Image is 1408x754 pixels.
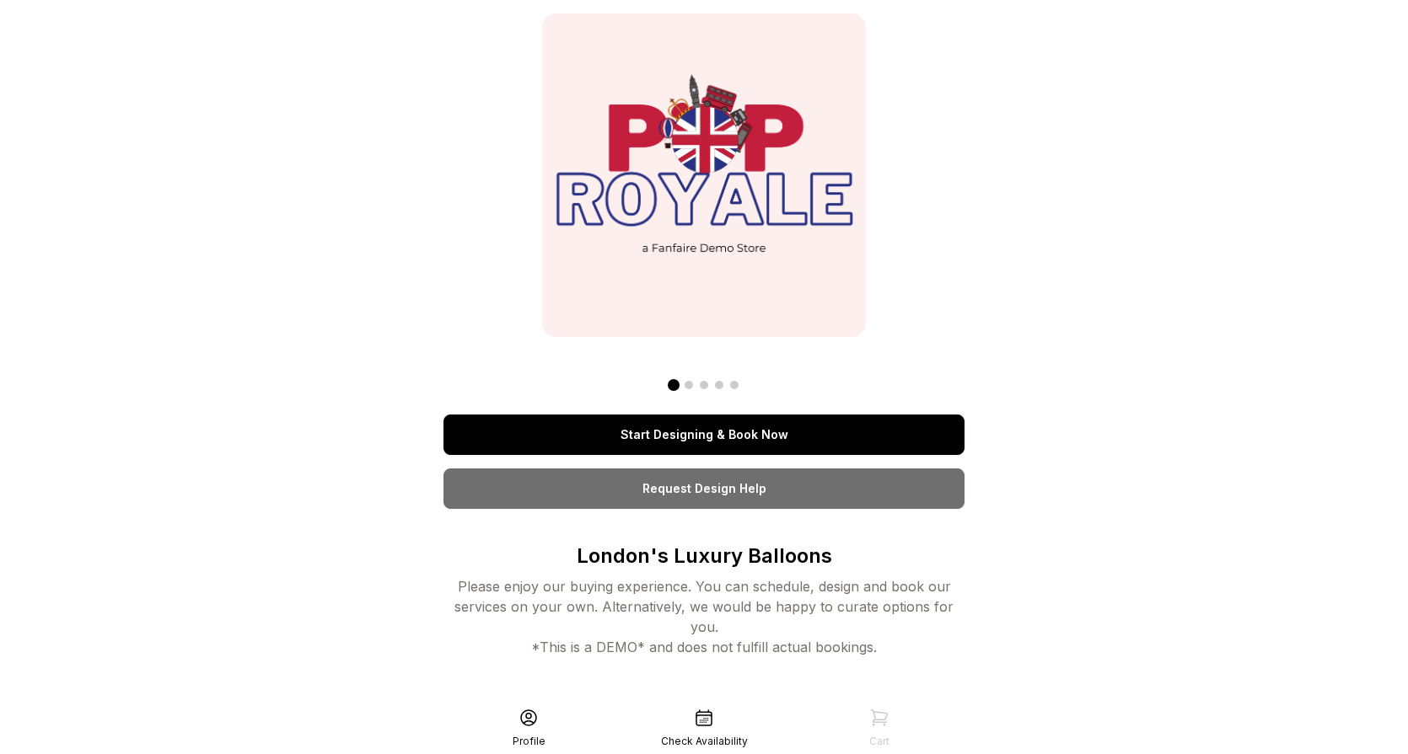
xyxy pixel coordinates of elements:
div: Please enjoy our buying experience. You can schedule, design and book our services on your own. A... [443,576,965,657]
a: Start Designing & Book Now [443,414,965,455]
a: Request Design Help [443,468,965,509]
div: Cart [869,735,889,748]
p: London's Luxury Balloons [443,543,965,570]
div: Check Availability [661,735,748,748]
div: Profile [513,735,545,748]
